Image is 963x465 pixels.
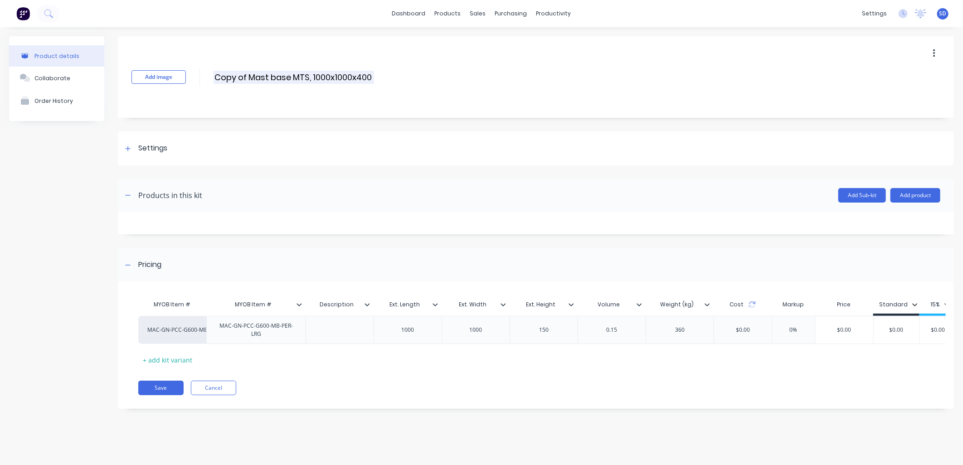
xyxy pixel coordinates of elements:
div: 150 [521,324,567,336]
button: Collaborate [9,67,104,89]
div: Markup [772,295,815,314]
div: Description [306,293,368,316]
div: Volume [578,295,646,314]
div: $0.00 [729,319,757,341]
div: 360 [657,324,703,336]
div: Ext. Height [510,293,572,316]
div: Cost [714,295,772,314]
div: + add kit variant [138,353,197,367]
button: Save [138,381,184,395]
div: purchasing [491,7,532,20]
div: $0.00 [816,319,873,341]
button: Add image [131,70,186,84]
div: Ext. Length [374,293,436,316]
div: Ext. Length [374,295,442,314]
div: Order History [34,97,73,104]
button: Cancel [191,381,236,395]
div: Settings [138,143,167,154]
div: $0.00 [915,319,961,341]
div: 0.15 [589,324,635,336]
div: productivity [532,7,576,20]
div: 1000 [385,324,431,336]
button: Product details [9,45,104,67]
div: 15% [931,300,940,309]
button: Add Sub-kit [838,188,886,203]
span: Cost [730,300,744,309]
div: Product details [34,53,79,59]
div: Ext. Height [510,295,578,314]
div: 1000 [453,324,499,336]
div: settings [857,7,891,20]
div: Collaborate [34,75,70,82]
div: Ext. Width [442,293,504,316]
button: Add product [890,188,940,203]
div: Ext. Width [442,295,510,314]
div: Price [815,295,873,314]
div: Weight (kg) [646,293,708,316]
button: 15% [926,298,954,311]
div: MYOB Item # [206,293,300,316]
button: Standard [875,298,922,311]
div: products [430,7,466,20]
img: Factory [16,7,30,20]
div: Standard [879,300,908,309]
span: SD [939,10,947,18]
input: Enter kit name [214,71,374,84]
div: 0% [771,319,816,341]
div: Products in this kit [138,190,202,201]
div: MAC-GN-PCC-G600-MB-PER-LRG [148,326,198,334]
div: Description [306,295,374,314]
div: MYOB Item # [206,295,306,314]
button: Order History [9,89,104,112]
div: MYOB Item # [138,295,206,314]
div: Weight (kg) [646,295,714,314]
div: Pricing [138,259,161,271]
a: dashboard [388,7,430,20]
div: $0.00 [874,319,919,341]
div: sales [466,7,491,20]
div: Volume [578,293,640,316]
div: MAC-GN-PCC-G600-MB-PER-LRG [210,320,302,340]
